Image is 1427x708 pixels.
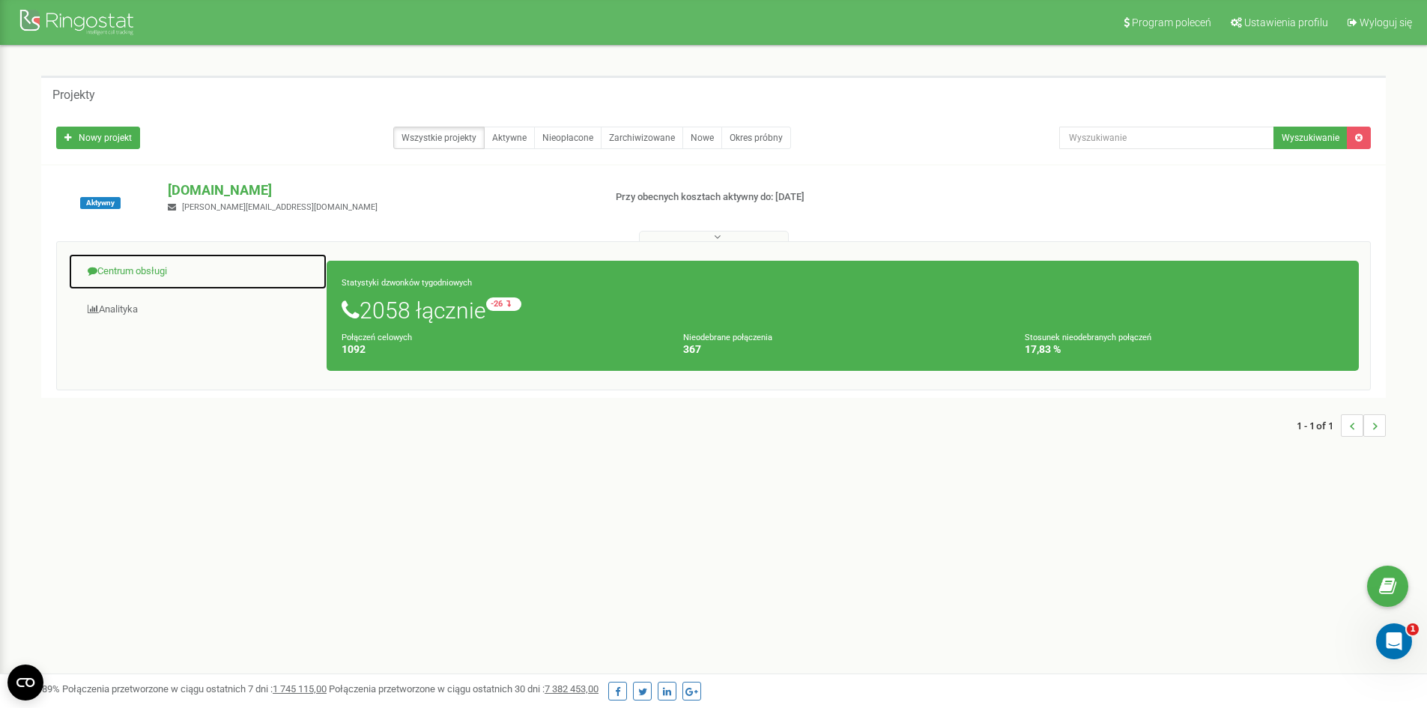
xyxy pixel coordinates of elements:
span: Wyloguj się [1360,16,1412,28]
a: Okres próbny [721,127,791,149]
a: Nowe [682,127,722,149]
small: Statystyki dzwonków tygodniowych [342,278,472,288]
small: Stosunek nieodebranych połączeń [1025,333,1151,342]
iframe: Intercom live chat [1376,623,1412,659]
u: 7 382 453,00 [545,683,599,695]
span: Połączenia przetworzone w ciągu ostatnich 30 dni : [329,683,599,695]
p: Przy obecnych kosztach aktywny do: [DATE] [616,190,927,205]
nav: ... [1297,399,1386,452]
span: [PERSON_NAME][EMAIL_ADDRESS][DOMAIN_NAME] [182,202,378,212]
span: 1 - 1 of 1 [1297,414,1341,437]
a: Nieopłacone [534,127,602,149]
span: Aktywny [80,197,121,209]
small: -26 [486,297,521,311]
h1: 2058 łącznie [342,297,1344,323]
p: [DOMAIN_NAME] [168,181,591,200]
small: Nieodebrane połączenia [683,333,772,342]
span: Ustawienia profilu [1244,16,1328,28]
a: Wszystkie projekty [393,127,485,149]
h4: 367 [683,344,1002,355]
button: Open CMP widget [7,665,43,701]
a: Centrum obsługi [68,253,327,290]
h5: Projekty [52,88,95,102]
u: 1 745 115,00 [273,683,327,695]
a: Analityka [68,291,327,328]
a: Nowy projekt [56,127,140,149]
span: Połączenia przetworzone w ciągu ostatnich 7 dni : [62,683,327,695]
small: Połączeń celowych [342,333,412,342]
h4: 1092 [342,344,661,355]
span: 1 [1407,623,1419,635]
button: Wyszukiwanie [1273,127,1348,149]
span: Program poleceń [1132,16,1211,28]
h4: 17,83 % [1025,344,1344,355]
a: Aktywne [484,127,535,149]
input: Wyszukiwanie [1059,127,1274,149]
a: Zarchiwizowane [601,127,683,149]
